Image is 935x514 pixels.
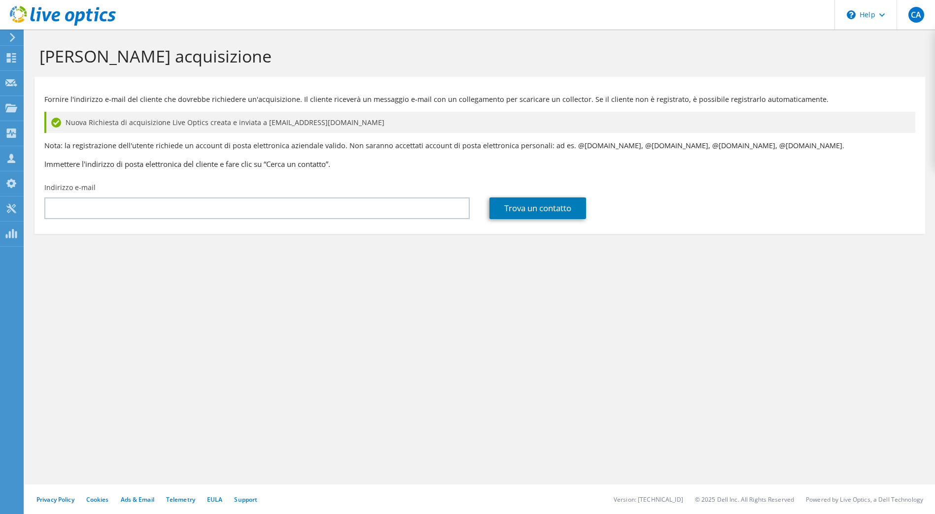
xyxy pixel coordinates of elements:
a: Telemetry [166,495,195,504]
p: Nota: la registrazione dell'utente richiede un account di posta elettronica aziendale valido. Non... [44,140,915,151]
li: © 2025 Dell Inc. All Rights Reserved [695,495,794,504]
li: Version: [TECHNICAL_ID] [614,495,683,504]
a: Privacy Policy [36,495,74,504]
a: Trova un contatto [489,197,586,219]
label: Indirizzo e-mail [44,183,96,193]
a: Ads & Email [121,495,154,504]
a: Support [234,495,257,504]
p: Fornire l'indirizzo e-mail del cliente che dovrebbe richiedere un'acquisizione. Il cliente riceve... [44,94,915,105]
h1: [PERSON_NAME] acquisizione [39,46,915,66]
svg: \n [847,10,856,19]
span: CA [908,7,924,23]
a: Cookies [86,495,109,504]
a: EULA [207,495,222,504]
span: Nuova Richiesta di acquisizione Live Optics creata e inviata a [EMAIL_ADDRESS][DOMAIN_NAME] [66,117,384,128]
li: Powered by Live Optics, a Dell Technology [806,495,923,504]
h3: Immettere l'indirizzo di posta elettronica del cliente e fare clic su “Cerca un contatto”. [44,159,915,169]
